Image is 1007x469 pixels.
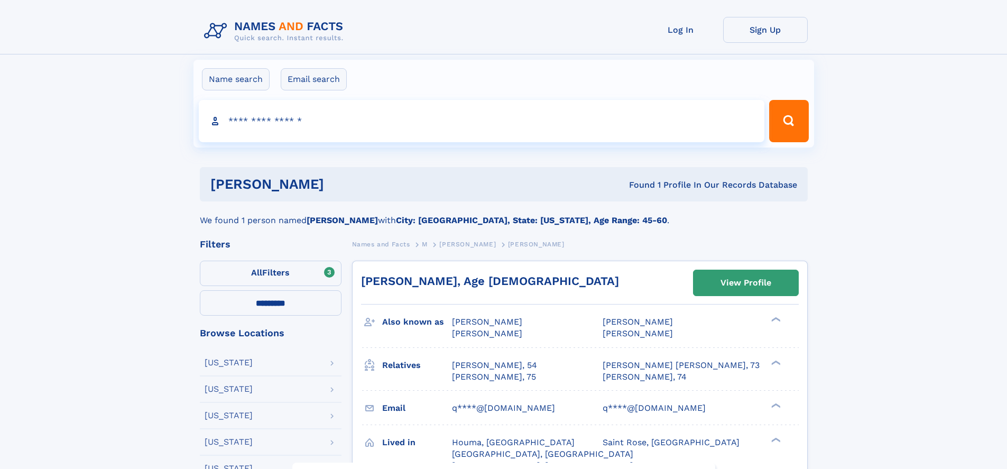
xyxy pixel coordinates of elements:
[396,215,667,225] b: City: [GEOGRAPHIC_DATA], State: [US_STATE], Age Range: 45-60
[382,313,452,331] h3: Also known as
[769,100,808,142] button: Search Button
[352,237,410,251] a: Names and Facts
[200,261,341,286] label: Filters
[769,402,781,409] div: ❯
[382,399,452,417] h3: Email
[210,178,477,191] h1: [PERSON_NAME]
[200,328,341,338] div: Browse Locations
[769,316,781,323] div: ❯
[439,237,496,251] a: [PERSON_NAME]
[603,328,673,338] span: [PERSON_NAME]
[200,201,808,227] div: We found 1 person named with .
[382,434,452,452] h3: Lived in
[452,317,522,327] span: [PERSON_NAME]
[769,359,781,366] div: ❯
[205,411,253,420] div: [US_STATE]
[452,371,536,383] a: [PERSON_NAME], 75
[603,317,673,327] span: [PERSON_NAME]
[720,271,771,295] div: View Profile
[508,241,565,248] span: [PERSON_NAME]
[205,438,253,446] div: [US_STATE]
[439,241,496,248] span: [PERSON_NAME]
[205,358,253,367] div: [US_STATE]
[251,268,262,278] span: All
[200,17,352,45] img: Logo Names and Facts
[603,371,687,383] a: [PERSON_NAME], 74
[603,437,740,447] span: Saint Rose, [GEOGRAPHIC_DATA]
[452,328,522,338] span: [PERSON_NAME]
[769,436,781,443] div: ❯
[452,360,537,371] a: [PERSON_NAME], 54
[476,179,797,191] div: Found 1 Profile In Our Records Database
[723,17,808,43] a: Sign Up
[452,437,575,447] span: Houma, [GEOGRAPHIC_DATA]
[199,100,765,142] input: search input
[202,68,270,90] label: Name search
[603,360,760,371] a: [PERSON_NAME] [PERSON_NAME], 73
[452,449,633,459] span: [GEOGRAPHIC_DATA], [GEOGRAPHIC_DATA]
[281,68,347,90] label: Email search
[382,356,452,374] h3: Relatives
[361,274,619,288] a: [PERSON_NAME], Age [DEMOGRAPHIC_DATA]
[200,240,341,249] div: Filters
[307,215,378,225] b: [PERSON_NAME]
[205,385,253,393] div: [US_STATE]
[694,270,798,296] a: View Profile
[422,237,428,251] a: M
[639,17,723,43] a: Log In
[422,241,428,248] span: M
